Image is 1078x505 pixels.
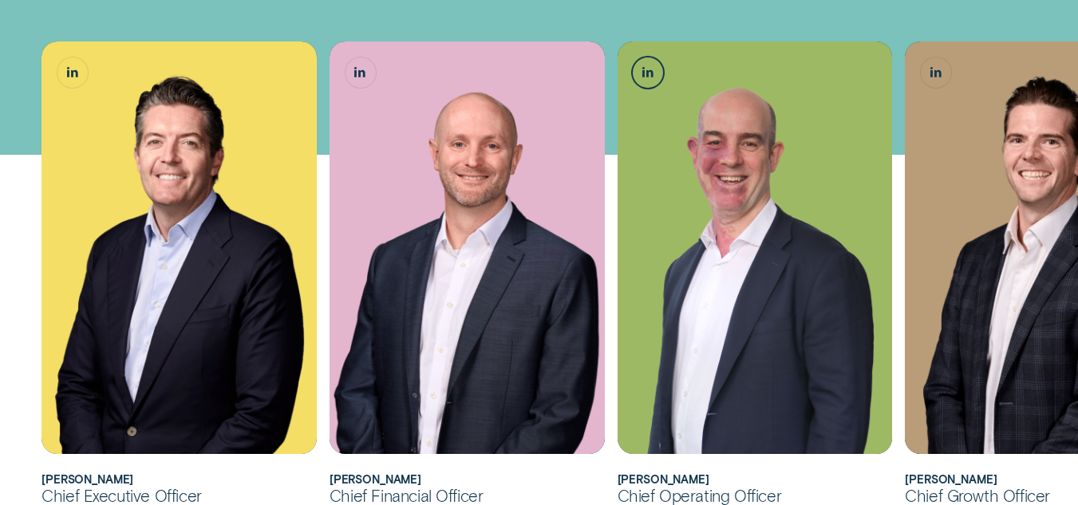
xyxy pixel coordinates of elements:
h2: Sam Harding [618,473,893,487]
div: Andrew Goodwin, Chief Executive Officer [41,41,317,454]
img: Sam Harding [618,41,893,454]
a: Sam Harding, Chief Operating Officer LinkedIn button [633,57,663,88]
a: James Goodwin, Chief Growth Officer LinkedIn button [921,57,951,88]
img: Andrew Goodwin [41,41,317,454]
img: Matthew Lewis [330,41,605,454]
h2: Andrew Goodwin [41,473,317,487]
div: Matthew Lewis, Chief Financial Officer [330,41,605,454]
h2: Matthew Lewis [330,473,605,487]
a: Andrew Goodwin, Chief Executive Officer LinkedIn button [57,57,88,88]
div: Sam Harding, Chief Operating Officer [618,41,893,454]
a: Matthew Lewis, Chief Financial Officer LinkedIn button [346,57,376,88]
